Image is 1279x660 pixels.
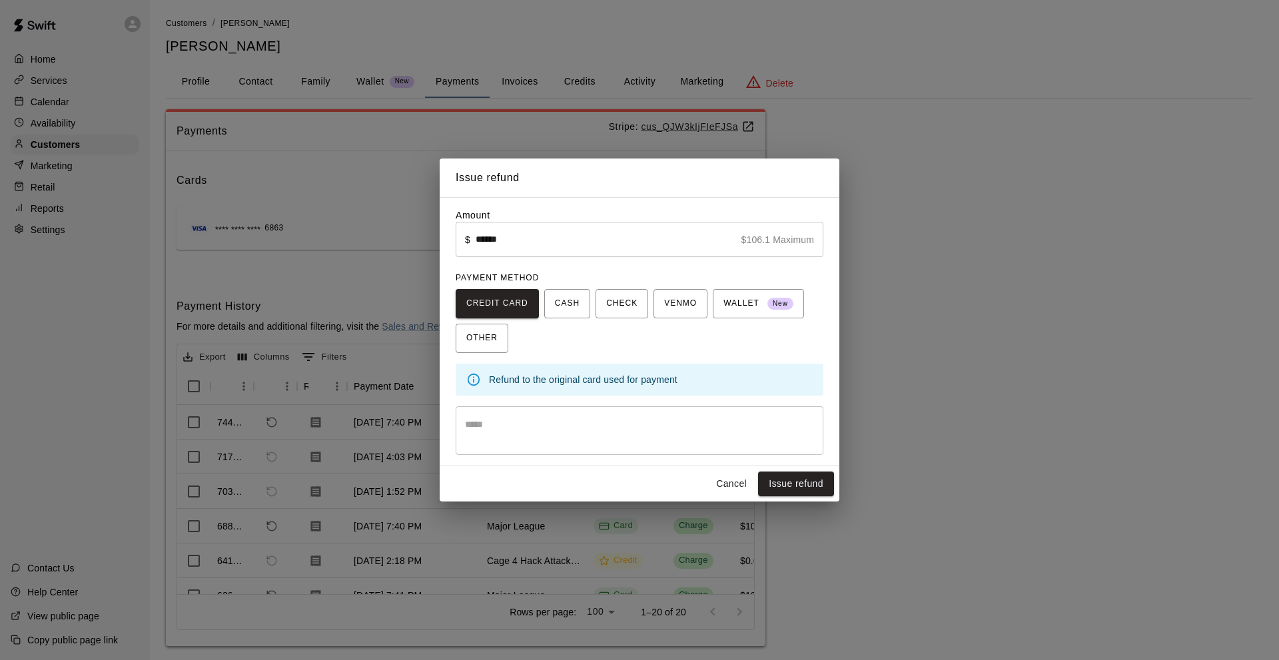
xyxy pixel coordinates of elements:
[653,289,707,318] button: VENMO
[456,289,539,318] button: CREDIT CARD
[664,293,697,314] span: VENMO
[465,233,470,246] p: $
[489,368,813,392] div: Refund to the original card used for payment
[713,289,804,318] button: WALLET New
[456,273,539,282] span: PAYMENT METHOD
[456,324,508,353] button: OTHER
[544,289,590,318] button: CASH
[456,210,490,220] label: Amount
[710,472,753,496] button: Cancel
[606,293,638,314] span: CHECK
[767,295,793,313] span: New
[440,159,839,197] h2: Issue refund
[741,233,814,246] p: $106.1 Maximum
[596,289,648,318] button: CHECK
[758,472,834,496] button: Issue refund
[555,293,580,314] span: CASH
[466,328,498,349] span: OTHER
[466,293,528,314] span: CREDIT CARD
[723,293,793,314] span: WALLET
